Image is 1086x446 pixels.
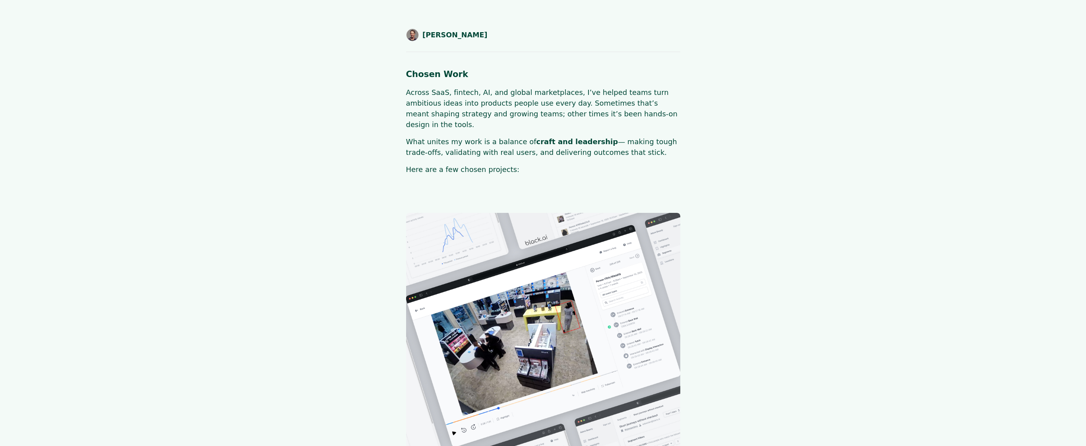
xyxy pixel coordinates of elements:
h1: Chosen Work [406,68,680,81]
p: Across SaaS, fintech, AI, and global marketplaces, I’ve helped teams turn ambitious ideas into pr... [406,87,680,130]
p: Here are a few chosen projects: [406,164,680,175]
a: [PERSON_NAME] [406,29,488,41]
p: What unites my work is a balance of — making tough trade-offs, validating with real users, and de... [406,136,680,158]
img: Shaun Byrne [406,29,419,41]
span: [PERSON_NAME] [422,30,488,40]
strong: craft and leadership [536,137,618,146]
